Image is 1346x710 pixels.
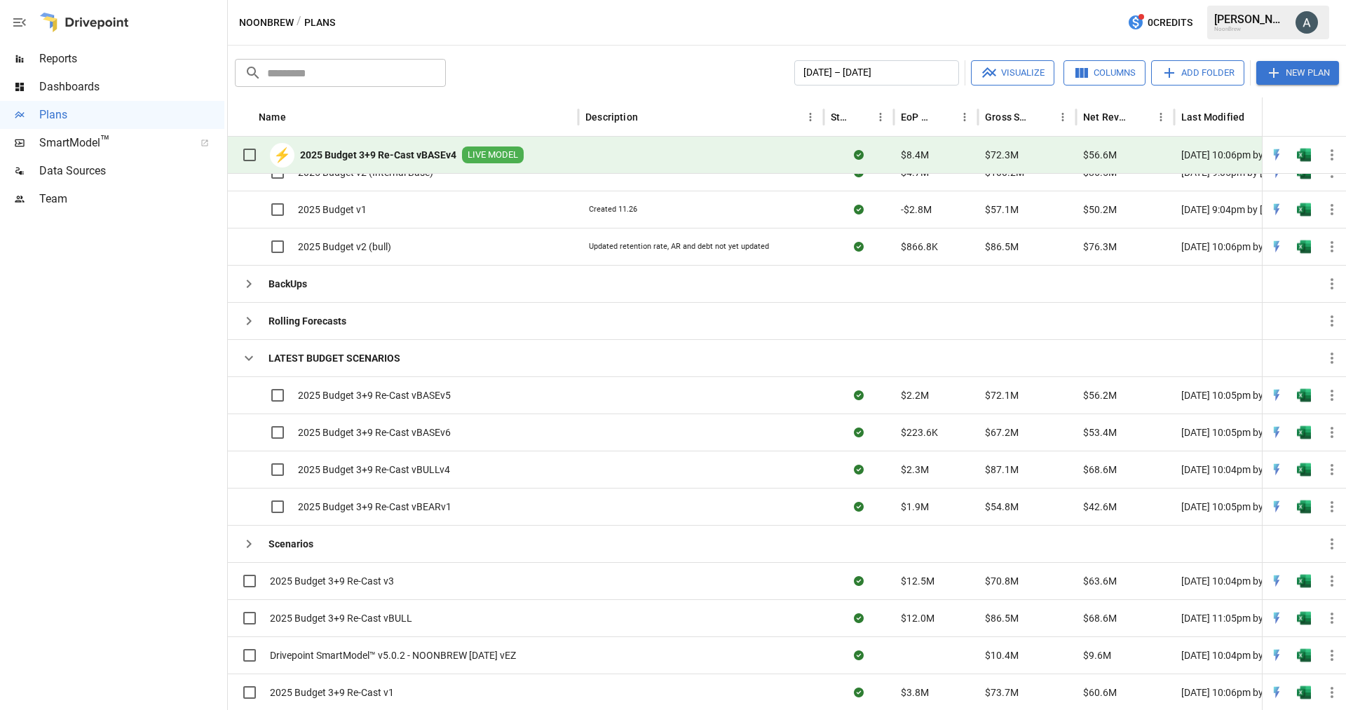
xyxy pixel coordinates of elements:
[1151,60,1244,86] button: Add Folder
[298,425,451,439] span: 2025 Budget 3+9 Re-Cast vBASEv6
[971,60,1054,86] button: Visualize
[1297,425,1311,439] img: g5qfjXmAAAAABJRU5ErkJggg==
[1083,111,1130,123] div: Net Revenue
[1270,425,1284,439] div: Open in Quick Edit
[1083,611,1117,625] span: $68.6M
[985,203,1019,217] span: $57.1M
[901,574,934,588] span: $12.5M
[39,50,224,67] span: Reports
[1083,500,1117,514] span: $42.6M
[1297,574,1311,588] img: g5qfjXmAAAAABJRU5ErkJggg==
[1297,425,1311,439] div: Open in Excel
[985,240,1019,254] span: $86.5M
[1246,107,1265,127] button: Sort
[1270,203,1284,217] div: Open in Quick Edit
[1297,574,1311,588] div: Open in Excel
[1270,500,1284,514] div: Open in Quick Edit
[1270,500,1284,514] img: quick-edit-flash.b8aec18c.svg
[1083,463,1117,477] span: $68.6M
[985,148,1019,162] span: $72.3M
[462,149,524,162] span: LIVE MODEL
[287,107,307,127] button: Sort
[854,203,864,217] div: Sync complete
[298,463,450,477] span: 2025 Budget 3+9 Re-Cast vBULLv4
[1270,463,1284,477] div: Open in Quick Edit
[1181,111,1244,123] div: Last Modified
[1296,11,1318,34] div: Allan Shen
[589,241,769,252] div: Updated retention rate, AR and debt not yet updated
[1122,10,1198,36] button: 0Credits
[100,132,110,150] span: ™
[1270,240,1284,254] img: quick-edit-flash.b8aec18c.svg
[639,107,659,127] button: Sort
[1270,388,1284,402] div: Open in Quick Edit
[297,14,301,32] div: /
[1270,148,1284,162] div: Open in Quick Edit
[39,163,224,179] span: Data Sources
[1083,574,1117,588] span: $63.6M
[1287,3,1326,42] button: Allan Shen
[1270,425,1284,439] img: quick-edit-flash.b8aec18c.svg
[1297,685,1311,699] img: g5qfjXmAAAAABJRU5ErkJggg==
[854,240,864,254] div: Sync complete
[854,574,864,588] div: Sync complete
[1214,13,1287,26] div: [PERSON_NAME]
[1297,203,1311,217] div: Open in Excel
[1297,648,1311,662] img: g5qfjXmAAAAABJRU5ErkJggg==
[39,135,185,151] span: SmartModel
[589,204,637,215] div: Created 11.26
[985,111,1032,123] div: Gross Sales
[1270,240,1284,254] div: Open in Quick Edit
[985,425,1019,439] span: $67.2M
[1256,61,1339,85] button: New Plan
[1131,107,1151,127] button: Sort
[1083,425,1117,439] span: $53.4M
[270,685,394,699] span: 2025 Budget 3+9 Re-Cast v1
[270,648,516,662] span: Drivepoint SmartModel™ v5.0.2 - NOONBREW [DATE] vEZ
[1270,388,1284,402] img: quick-edit-flash.b8aec18c.svg
[1270,611,1284,625] div: Open in Quick Edit
[268,277,307,291] b: BackUps
[955,107,974,127] button: EoP Cash column menu
[1297,648,1311,662] div: Open in Excel
[1214,26,1287,32] div: NoonBrew
[935,107,955,127] button: Sort
[985,685,1019,699] span: $73.7M
[1297,500,1311,514] img: g5qfjXmAAAAABJRU5ErkJggg==
[1270,648,1284,662] div: Open in Quick Edit
[854,611,864,625] div: Sync complete
[1297,611,1311,625] div: Open in Excel
[1151,107,1171,127] button: Net Revenue column menu
[901,388,929,402] span: $2.2M
[268,314,346,328] b: Rolling Forecasts
[831,111,850,123] div: Status
[39,107,224,123] span: Plans
[901,148,929,162] span: $8.4M
[1083,148,1117,162] span: $56.6M
[270,611,412,625] span: 2025 Budget 3+9 Re-Cast vBULL
[985,648,1019,662] span: $10.4M
[1270,203,1284,217] img: quick-edit-flash.b8aec18c.svg
[239,14,294,32] button: NoonBrew
[901,425,938,439] span: $223.6K
[871,107,890,127] button: Status column menu
[985,463,1019,477] span: $87.1M
[259,111,286,123] div: Name
[901,463,929,477] span: $2.3M
[794,60,959,86] button: [DATE] – [DATE]
[1326,107,1346,127] button: Sort
[1297,240,1311,254] img: g5qfjXmAAAAABJRU5ErkJggg==
[1270,574,1284,588] div: Open in Quick Edit
[901,685,929,699] span: $3.8M
[801,107,820,127] button: Description column menu
[901,611,934,625] span: $12.0M
[851,107,871,127] button: Sort
[1297,240,1311,254] div: Open in Excel
[985,574,1019,588] span: $70.8M
[854,648,864,662] div: Sync complete
[854,148,864,162] div: Sync complete
[1083,203,1117,217] span: $50.2M
[1297,463,1311,477] img: g5qfjXmAAAAABJRU5ErkJggg==
[300,148,456,162] b: 2025 Budget 3+9 Re-Cast vBASEv4
[1297,463,1311,477] div: Open in Excel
